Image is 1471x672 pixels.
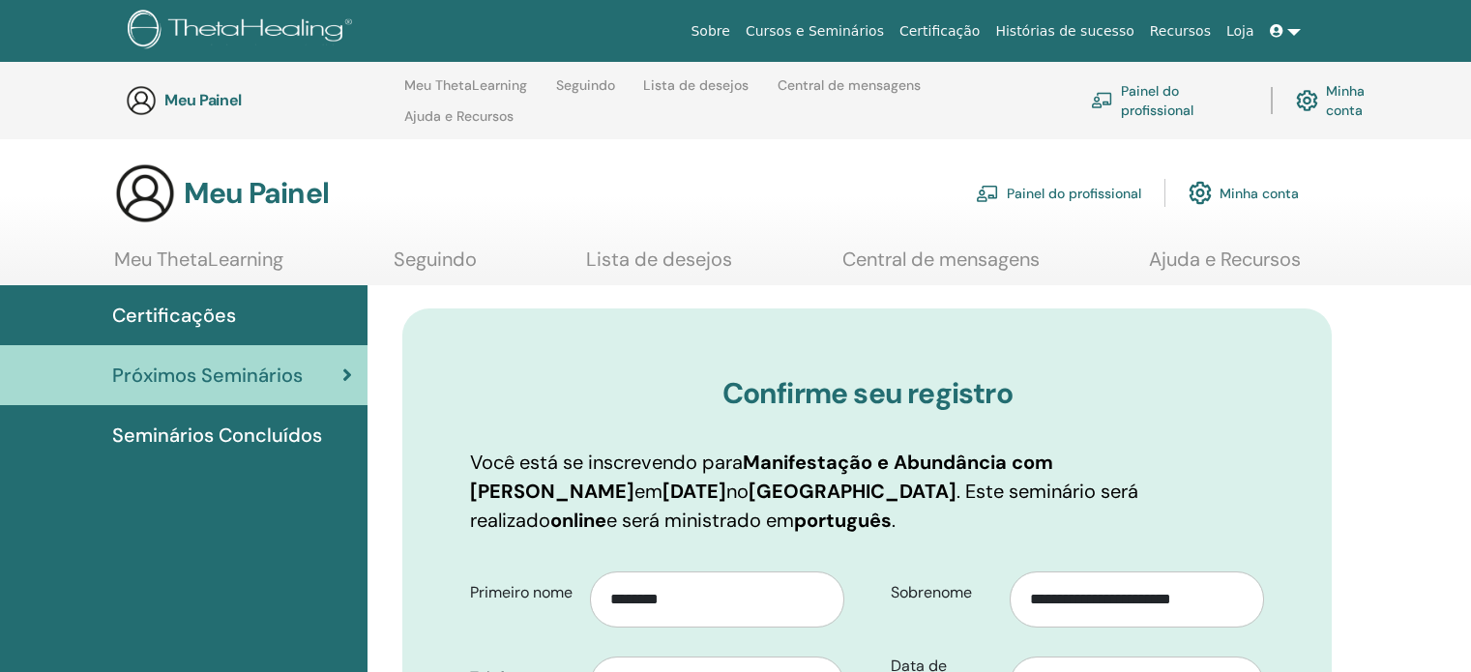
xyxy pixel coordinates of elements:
font: Loja [1226,23,1254,39]
a: Painel do profissional [976,171,1141,214]
font: Painel do profissional [1121,83,1193,119]
font: Central de mensagens [778,76,921,94]
a: Painel do profissional [1091,79,1248,122]
a: Central de mensagens [778,77,921,108]
a: Ajuda e Recursos [404,108,514,139]
font: Recursos [1150,23,1211,39]
font: Sobre [691,23,729,39]
font: Minha conta [1220,185,1299,202]
a: Certificação [892,14,987,49]
font: Sobrenome [891,582,972,602]
font: Meu ThetaLearning [114,247,283,272]
img: cog.svg [1189,176,1212,209]
font: Certificação [899,23,980,39]
font: português [794,508,892,533]
img: cog.svg [1296,85,1318,116]
font: Minha conta [1326,83,1365,119]
font: [GEOGRAPHIC_DATA] [749,479,956,504]
a: Ajuda e Recursos [1149,248,1301,285]
font: Primeiro nome [470,582,573,602]
font: Meu ThetaLearning [404,76,527,94]
a: Sobre [683,14,737,49]
font: Próximos Seminários [112,363,303,388]
font: [DATE] [662,479,726,504]
a: Minha conta [1189,171,1299,214]
a: Meu ThetaLearning [404,77,527,108]
a: Meu ThetaLearning [114,248,283,285]
font: Cursos e Seminários [746,23,884,39]
img: chalkboard-teacher.svg [1091,92,1113,108]
font: Certificações [112,303,236,328]
font: Confirme seu registro [722,374,1013,412]
font: Ajuda e Recursos [404,107,514,125]
a: Seguindo [556,77,615,108]
font: Histórias de sucesso [995,23,1133,39]
a: Recursos [1142,14,1219,49]
font: e será ministrado em [606,508,794,533]
font: Você está se inscrevendo para [470,450,743,475]
a: Minha conta [1296,79,1400,122]
a: Loja [1219,14,1262,49]
font: Meu Painel [164,90,242,110]
font: . [892,508,896,533]
font: no [726,479,749,504]
font: Painel do profissional [1007,185,1141,202]
img: logo.png [128,10,359,53]
a: Lista de desejos [643,77,749,108]
font: Manifestação e Abundância com [PERSON_NAME] [470,450,1053,504]
a: Histórias de sucesso [987,14,1141,49]
img: generic-user-icon.jpg [126,85,157,116]
a: Seguindo [394,248,477,285]
font: online [550,508,606,533]
font: Ajuda e Recursos [1149,247,1301,272]
font: Lista de desejos [643,76,749,94]
a: Lista de desejos [586,248,732,285]
font: . Este seminário será realizado [470,479,1138,533]
a: Central de mensagens [842,248,1040,285]
font: Lista de desejos [586,247,732,272]
font: Central de mensagens [842,247,1040,272]
font: Seminários Concluídos [112,423,322,448]
img: generic-user-icon.jpg [114,162,176,224]
font: Seguindo [556,76,615,94]
font: Seguindo [394,247,477,272]
font: Meu Painel [184,174,329,212]
img: chalkboard-teacher.svg [976,185,999,202]
a: Cursos e Seminários [738,14,892,49]
font: em [634,479,662,504]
